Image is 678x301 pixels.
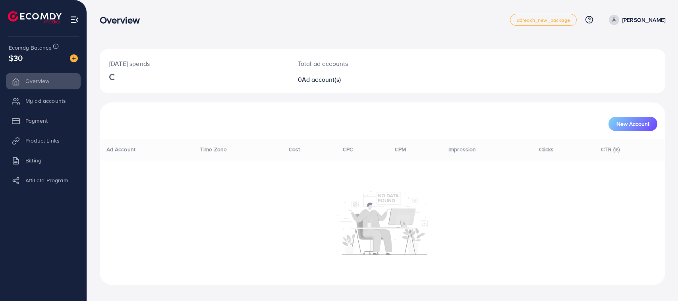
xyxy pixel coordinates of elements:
span: $30 [9,52,23,64]
span: Ecomdy Balance [9,44,52,52]
img: menu [70,15,79,24]
img: image [70,54,78,62]
p: [DATE] spends [109,59,279,68]
button: New Account [608,117,657,131]
img: logo [8,11,62,23]
h2: 0 [298,76,420,83]
p: [PERSON_NAME] [622,15,665,25]
span: adreach_new_package [517,17,570,23]
h3: Overview [100,14,146,26]
p: Total ad accounts [298,59,420,68]
a: [PERSON_NAME] [606,15,665,25]
span: Ad account(s) [302,75,341,84]
a: adreach_new_package [510,14,577,26]
span: New Account [616,121,649,127]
